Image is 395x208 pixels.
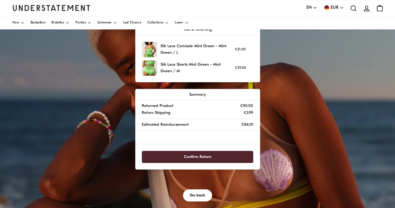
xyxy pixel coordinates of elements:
span: Collections [147,21,163,24]
button: Confirm Return [142,151,253,163]
span: Bralettes [52,21,64,24]
p: €84.01 [241,121,253,128]
span: Last Chance [123,21,141,24]
button: EUR [323,4,344,11]
a: Panties [76,16,91,29]
p: €39.00 [235,65,246,71]
span: Confirm Return [184,151,211,163]
p: Summary [142,91,253,98]
p: Silk Lace Shorts Mint Green - Mint Green / M [160,61,231,75]
a: New [12,16,24,29]
span: Panties [76,21,86,24]
span: Swimwear [97,21,111,24]
a: Collections [147,16,169,29]
a: Last Chance [123,16,141,29]
p: €51.00 [235,47,245,53]
p: €90.00 [240,103,253,109]
a: Learn [175,16,189,29]
span: New [12,21,19,24]
img: MIGR-SHO-001-M-MINT-GREEN.jpg [142,60,157,76]
button: Go back [183,189,212,201]
p: €5.99 [244,109,253,116]
a: Bestsellers [31,16,45,29]
a: Bralettes [52,16,69,29]
button: EN [306,4,317,11]
p: Returned Product [142,103,173,109]
img: MIGR-CSL-001-XL-MINT-GREEN.jpg [142,42,157,57]
span: EUR [331,4,338,11]
span: Bestsellers [31,21,45,24]
a: Understatement Homepage [12,5,91,11]
span: Learn [175,21,183,24]
p: Silk Lace Camisole Mint Green - Mint Green / L [160,43,231,56]
p: Estimated Reimbursement [142,121,189,128]
span: Go back [190,190,205,201]
span: EN [306,4,312,11]
a: Swimwear [97,16,117,29]
p: Return Shipping [142,109,170,116]
p: You're returning [142,26,253,33]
